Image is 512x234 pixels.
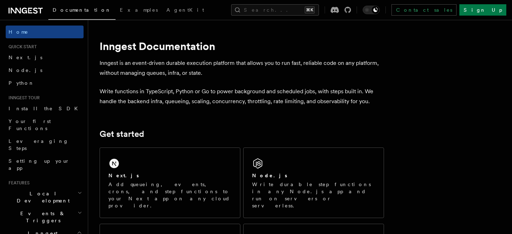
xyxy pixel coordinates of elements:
button: Local Development [6,187,84,207]
a: Next.jsAdd queueing, events, crons, and step functions to your Next app on any cloud provider. [100,147,240,218]
span: Your first Functions [9,118,51,131]
span: Leveraging Steps [9,138,69,151]
h2: Next.js [108,172,139,179]
span: Examples [120,7,158,13]
a: Documentation [48,2,116,20]
a: Install the SDK [6,102,84,115]
p: Add queueing, events, crons, and step functions to your Next app on any cloud provider. [108,181,231,209]
a: Node.js [6,64,84,77]
p: Write durable step functions in any Node.js app and run on servers or serverless. [252,181,375,209]
span: AgentKit [166,7,204,13]
a: Next.js [6,51,84,64]
p: Write functions in TypeScript, Python or Go to power background and scheduled jobs, with steps bu... [100,87,384,106]
button: Toggle dark mode [363,6,380,14]
span: Local Development [6,190,78,204]
span: Features [6,180,30,186]
button: Events & Triggers [6,207,84,227]
span: Events & Triggers [6,210,78,224]
h1: Inngest Documentation [100,40,384,52]
span: Node.js [9,67,42,73]
span: Inngest tour [6,95,40,101]
span: Next.js [9,55,42,60]
p: Inngest is an event-driven durable execution platform that allows you to run fast, reliable code ... [100,58,384,78]
a: AgentKit [162,2,208,19]
a: Your first Functions [6,115,84,135]
a: Sign Up [459,4,506,16]
button: Search...⌘K [231,4,319,16]
kbd: ⌘K [305,6,315,13]
a: Get started [100,129,144,139]
span: Quick start [6,44,37,50]
a: Leveraging Steps [6,135,84,155]
a: Node.jsWrite durable step functions in any Node.js app and run on servers or serverless. [243,147,384,218]
a: Home [6,26,84,38]
a: Setting up your app [6,155,84,174]
span: Python [9,80,34,86]
a: Python [6,77,84,89]
span: Documentation [53,7,111,13]
span: Setting up your app [9,158,70,171]
span: Install the SDK [9,106,82,111]
a: Examples [116,2,162,19]
h2: Node.js [252,172,287,179]
span: Home [9,28,28,35]
a: Contact sales [391,4,457,16]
